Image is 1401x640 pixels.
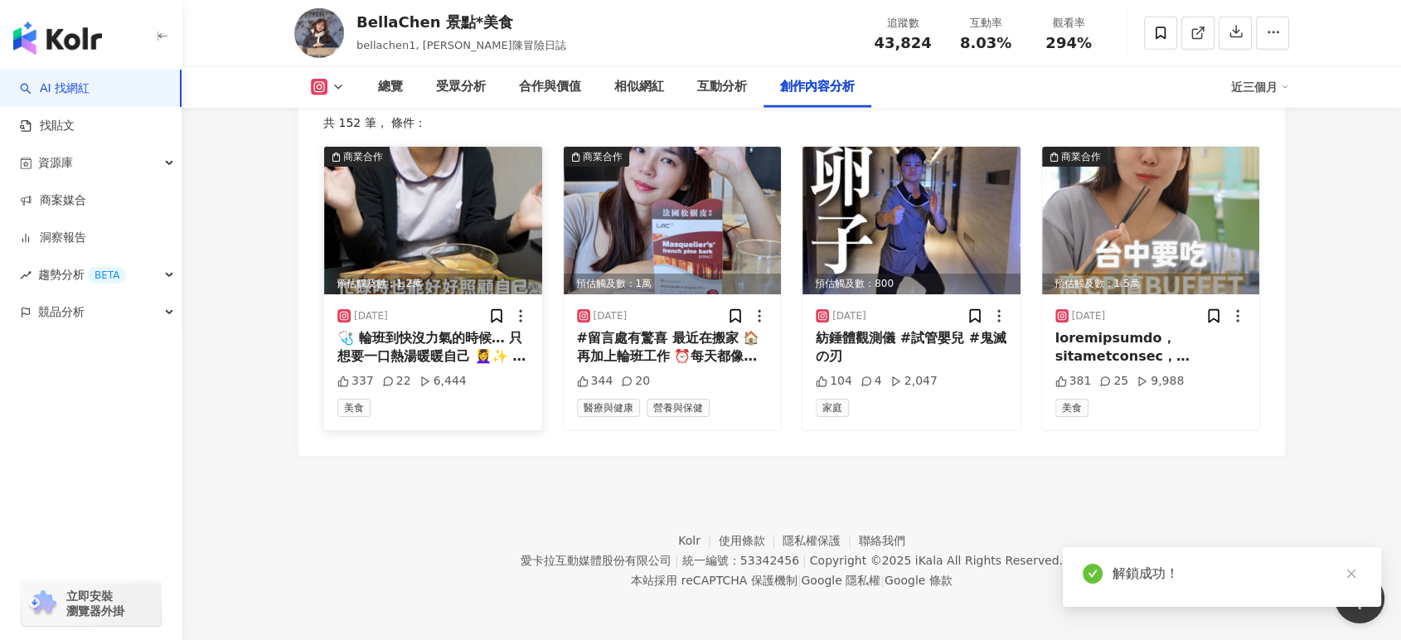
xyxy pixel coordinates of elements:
[20,118,75,134] a: 找貼文
[802,147,1020,294] img: post-image
[436,77,486,97] div: 受眾分析
[816,399,849,417] span: 家庭
[20,230,86,246] a: 洞察報告
[337,329,529,366] div: 🩺 輪班到快沒力氣的時候… 只想要一口熱湯暖暖自己 💆‍♀️✨ 幸好包包裡永遠有 👉 #牛頭牌速神湯 ⏱ 免開火、免備料，只要熱水一沖，30秒就能享受幸福滋味～ 💚 昆布野菜湯：清爽回甘，像海風...
[354,309,388,323] div: [DATE]
[27,590,59,617] img: chrome extension
[885,574,953,587] a: Google 條款
[675,554,679,567] span: |
[614,77,664,97] div: 相似網紅
[860,373,882,390] div: 4
[859,534,905,547] a: 聯絡我們
[382,373,411,390] div: 22
[378,77,403,97] div: 總覽
[1045,35,1092,51] span: 294%
[1231,74,1289,100] div: 近三個月
[38,293,85,331] span: 競品分析
[797,574,802,587] span: |
[1137,373,1184,390] div: 9,988
[564,147,782,294] div: post-image商業合作預估觸及數：1萬
[1055,373,1092,390] div: 381
[1042,274,1260,294] div: 預估觸及數：1.5萬
[801,574,880,587] a: Google 隱私權
[1345,568,1357,579] span: close
[294,8,344,58] img: KOL Avatar
[954,15,1017,32] div: 互動率
[38,256,126,293] span: 趨勢分析
[88,267,126,284] div: BETA
[647,399,710,417] span: 營養與保健
[1099,373,1128,390] div: 25
[356,12,566,32] div: BellaChen 景點*美食
[960,35,1011,51] span: 8.03%
[337,399,371,417] span: 美食
[810,554,1063,567] div: Copyright © 2025 All Rights Reserved.
[816,373,852,390] div: 104
[1113,564,1361,584] div: 解鎖成功！
[1055,399,1088,417] span: 美食
[621,373,650,390] div: 20
[323,116,1260,129] div: 共 152 筆 ， 條件：
[915,554,943,567] a: iKala
[802,147,1020,294] div: post-image預估觸及數：800
[38,144,73,182] span: 資源庫
[20,80,90,97] a: searchAI 找網紅
[564,147,782,294] img: post-image
[521,554,671,567] div: 愛卡拉互動媒體股份有限公司
[631,570,952,590] span: 本站採用 reCAPTCHA 保護機制
[66,589,124,618] span: 立即安裝 瀏覽器外掛
[1037,15,1100,32] div: 觀看率
[783,534,859,547] a: 隱私權保護
[719,534,783,547] a: 使用條款
[1072,309,1106,323] div: [DATE]
[324,147,542,294] img: post-image
[1061,148,1101,165] div: 商業合作
[594,309,628,323] div: [DATE]
[697,77,747,97] div: 互動分析
[1042,147,1260,294] div: post-image商業合作預估觸及數：1.5萬
[419,373,467,390] div: 6,444
[780,77,855,97] div: 創作內容分析
[22,581,161,626] a: chrome extension立即安裝 瀏覽器外掛
[577,329,768,366] div: #留言處有驚喜 最近在搬家 🏠 再加上輪班工作 ⏰​ 每天都像是在跟體力與免疫力賽跑 💨​ 尤其夏天高溫 🔥，身體消耗更快，​ 一不注意就容易疲累、抵抗力下降⚡​ 所以我會先把健康基礎打穩，才有...
[816,329,1007,366] div: 紡錘體觀測儀 #試管嬰兒 #鬼滅の刃
[583,148,623,165] div: 商業合作
[1055,329,1247,366] div: loremipsumdo，sitametconsec，adipiscingelits #doeiusm t incidi，👨‍👩‍👧‍👦✨ utlaboreetdo！！ 👉magnaaliq、e...
[20,269,32,281] span: rise
[577,399,640,417] span: 醫療與健康
[324,274,542,294] div: 預估觸及數：1.2萬
[802,274,1020,294] div: 預估觸及數：800
[337,373,374,390] div: 337
[890,373,938,390] div: 2,047
[324,147,542,294] div: post-image商業合作預估觸及數：1.2萬
[880,574,885,587] span: |
[577,373,613,390] div: 344
[678,534,718,547] a: Kolr
[20,192,86,209] a: 商案媒合
[343,148,383,165] div: 商業合作
[13,22,102,55] img: logo
[871,15,934,32] div: 追蹤數
[802,554,807,567] span: |
[874,34,931,51] span: 43,824
[564,274,782,294] div: 預估觸及數：1萬
[519,77,581,97] div: 合作與價值
[1042,147,1260,294] img: post-image
[832,309,866,323] div: [DATE]
[682,554,799,567] div: 統一編號：53342456
[356,39,566,51] span: bellachen1, [PERSON_NAME]陳冒險日誌
[1083,564,1103,584] span: check-circle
